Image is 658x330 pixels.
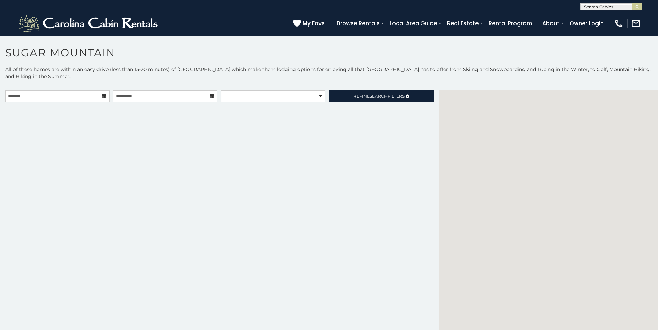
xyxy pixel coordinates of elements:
a: Browse Rentals [333,17,383,29]
a: Rental Program [485,17,536,29]
a: Real Estate [444,17,482,29]
img: White-1-2.png [17,13,161,34]
a: About [539,17,563,29]
a: My Favs [293,19,326,28]
span: My Favs [303,19,325,28]
span: Search [370,94,388,99]
a: Local Area Guide [386,17,441,29]
img: phone-regular-white.png [614,19,624,28]
a: RefineSearchFilters [329,90,433,102]
span: Refine Filters [353,94,405,99]
img: mail-regular-white.png [631,19,641,28]
a: Owner Login [566,17,607,29]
